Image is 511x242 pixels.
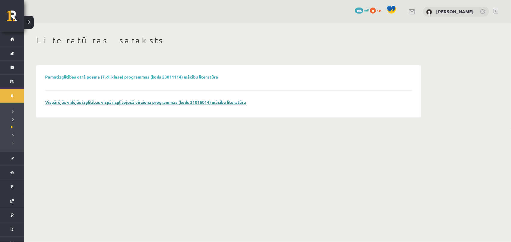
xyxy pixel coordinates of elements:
img: Sandra Letinska [426,9,432,15]
span: 0 [370,8,376,14]
a: Pamatizglītības otrā posma (7.-9. klase) programmas (kods 23011114) mācību literatūra [45,74,218,79]
a: [PERSON_NAME] [436,8,474,14]
a: Rīgas 1. Tālmācības vidusskola [7,11,24,26]
span: mP [364,8,369,12]
h1: Literatūras saraksts [36,35,421,45]
a: 106 mP [355,8,369,12]
span: 106 [355,8,363,14]
a: 0 xp [370,8,384,12]
a: Vispārējās vidējās izglītības vispārizglītojošā virziena programmas (kods 31016014) mācību litera... [45,99,246,105]
span: xp [377,8,381,12]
